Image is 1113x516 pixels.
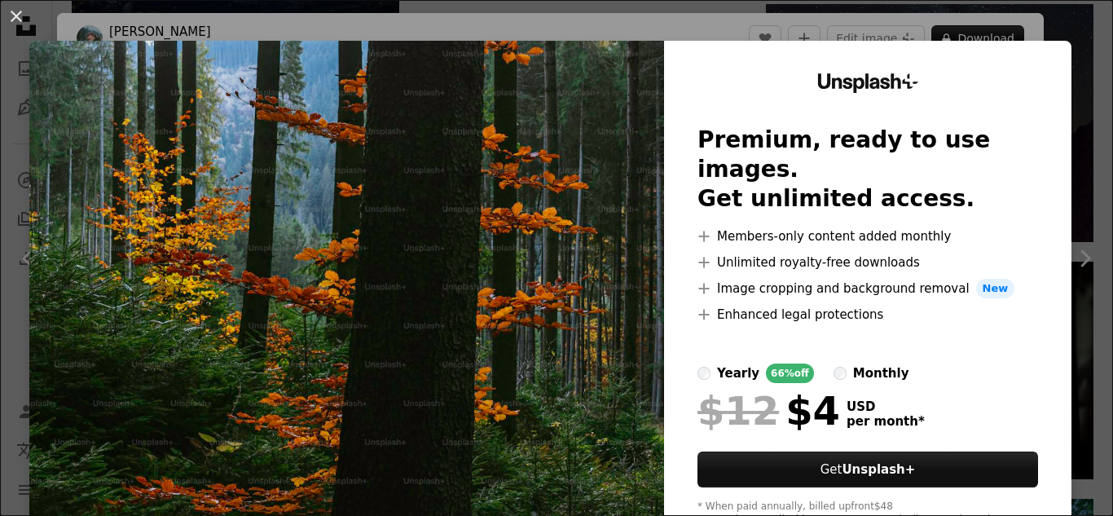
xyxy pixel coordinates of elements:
strong: Unsplash+ [842,462,915,477]
div: 66% off [766,364,814,383]
span: per month * [847,414,925,429]
input: monthly [834,367,847,380]
li: Unlimited royalty-free downloads [697,253,1038,272]
li: Members-only content added monthly [697,227,1038,246]
button: GetUnsplash+ [697,452,1038,487]
div: yearly [717,364,759,383]
div: $4 [697,390,840,432]
span: $12 [697,390,779,432]
h2: Premium, ready to use images. Get unlimited access. [697,126,1038,214]
input: yearly66%off [697,367,710,380]
div: monthly [853,364,909,383]
span: New [976,279,1015,298]
li: Image cropping and background removal [697,279,1038,298]
li: Enhanced legal protections [697,305,1038,324]
span: USD [847,399,925,414]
